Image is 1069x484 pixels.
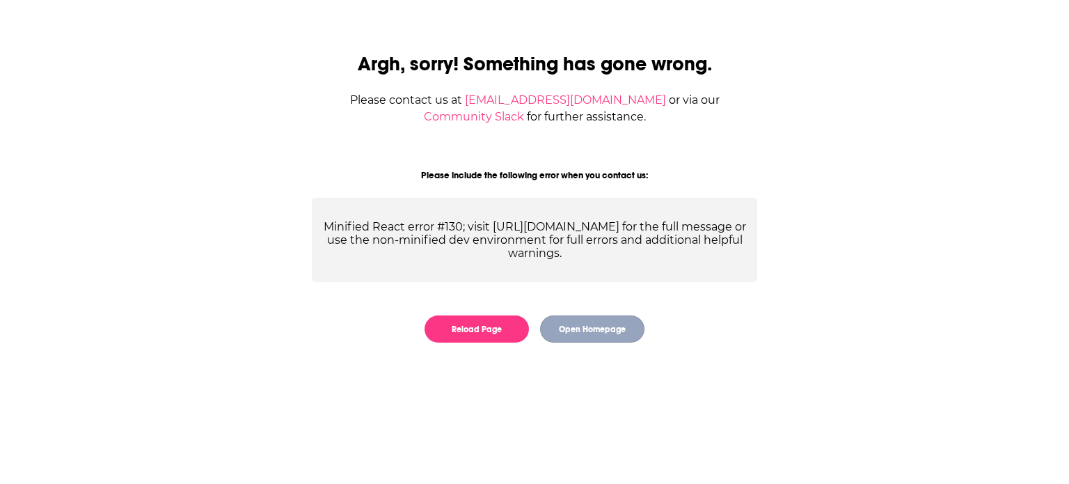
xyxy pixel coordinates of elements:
div: Minified React error #130; visit [URL][DOMAIN_NAME] for the full message or use the non-minified ... [312,198,757,282]
div: Please include the following error when you contact us: [312,170,757,181]
button: Open Homepage [540,315,644,343]
div: Please contact us at or via our for further assistance. [312,92,757,125]
h2: Argh, sorry! Something has gone wrong. [312,52,757,76]
button: Reload Page [425,315,529,343]
a: [EMAIL_ADDRESS][DOMAIN_NAME] [465,93,666,107]
a: Community Slack [424,110,524,123]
